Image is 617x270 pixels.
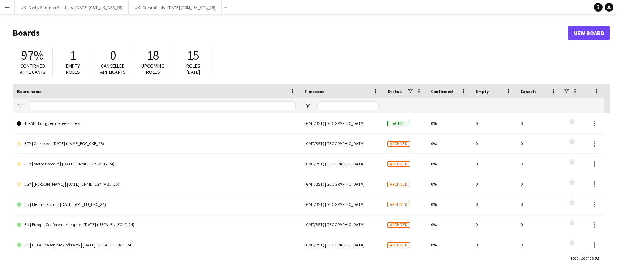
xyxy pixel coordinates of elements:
div: 0 [516,235,561,255]
span: Confirmed [431,89,453,94]
a: EGY | Cairokee | [DATE] (LNME_EGY_CKE_25) [17,134,296,154]
span: 15 [187,47,199,63]
input: Timezone Filter Input [317,101,379,110]
span: Upcoming roles [141,63,164,75]
span: Archived [387,242,410,248]
span: Cancels [520,89,536,94]
div: (GMT/BST) [GEOGRAPHIC_DATA] [300,113,383,133]
div: 0 [516,194,561,214]
a: EGY | Metro Boomin | [DATE] (LNME_EGY_MTB_24) [17,154,296,174]
div: 0 [471,194,516,214]
div: 0 [471,215,516,235]
input: Board name Filter Input [30,101,296,110]
div: 0% [427,154,471,174]
a: EGY | [PERSON_NAME] | [DATE] (LNME_EGY_MBL_25) [17,174,296,194]
span: Active [387,121,410,126]
span: Timezone [304,89,325,94]
button: Open Filter Menu [17,102,23,109]
div: 0 [516,134,561,153]
div: (GMT/BST) [GEOGRAPHIC_DATA] [300,174,383,194]
button: Open Filter Menu [304,102,311,109]
div: 0% [427,113,471,133]
span: Archived [387,141,410,147]
div: (GMT/BST) [GEOGRAPHIC_DATA] [300,235,383,255]
span: 18 [147,47,159,63]
h1: Boards [13,28,568,38]
div: 0 [471,174,516,194]
div: 0 [471,134,516,153]
span: Roles [DATE] [186,63,200,75]
div: 0 [516,215,561,235]
span: Confirmed applicants [20,63,46,75]
div: 0 [471,235,516,255]
span: Archived [387,222,410,228]
a: EU | Europa Conference League | [DATE] (UEFA_EU_ECLF_24) [17,215,296,235]
div: 0 [516,113,561,133]
button: UK | Creamfields | [DATE] (CRM_UK_CFN_25) [129,0,222,14]
span: Archived [387,182,410,187]
div: 0 [471,154,516,174]
div: 0 [516,154,561,174]
span: Total Boards [570,255,594,261]
div: 0% [427,194,471,214]
button: UK | Derby Summer Sessions | [DATE] (C&T_UK_DSS_25) [15,0,129,14]
span: Board name [17,89,42,94]
a: 1. FAB | Long Term Freelancers [17,113,296,134]
div: 0% [427,215,471,235]
div: 0% [427,235,471,255]
div: 0% [427,134,471,153]
div: : [570,251,599,265]
span: Status [387,89,402,94]
a: New Board [568,26,610,40]
span: 0 [110,47,116,63]
span: 97% [21,47,44,63]
span: Cancelled applicants [100,63,126,75]
div: (GMT/BST) [GEOGRAPHIC_DATA] [300,194,383,214]
div: 0 [516,174,561,194]
div: 0 [471,113,516,133]
div: 0% [427,174,471,194]
a: EU | Electric Picnic | [DATE] (APL_EU_EPC_24) [17,194,296,215]
span: Empty [476,89,489,94]
span: 1 [70,47,76,63]
div: (GMT/BST) [GEOGRAPHIC_DATA] [300,215,383,235]
span: Empty roles [66,63,80,75]
a: EU | UEFA Season Kick-off Party | [DATE] (UEFA_EU_SKO_24) [17,235,296,255]
span: Archived [387,161,410,167]
span: 93 [595,255,599,261]
span: Archived [387,202,410,207]
div: (GMT/BST) [GEOGRAPHIC_DATA] [300,154,383,174]
div: (GMT/BST) [GEOGRAPHIC_DATA] [300,134,383,153]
